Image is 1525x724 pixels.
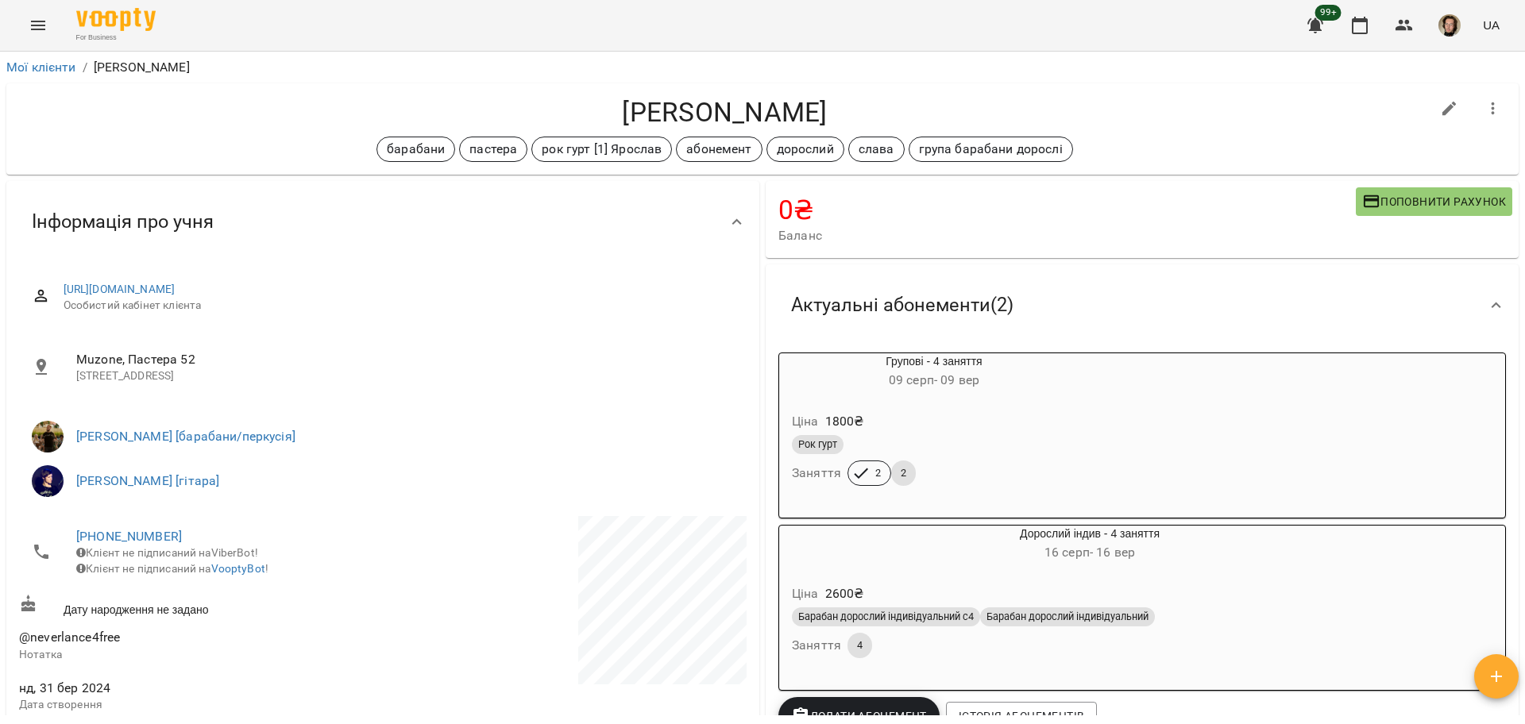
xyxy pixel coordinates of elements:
[778,226,1356,245] span: Баланс
[64,283,176,295] a: [URL][DOMAIN_NAME]
[866,466,890,480] span: 2
[766,264,1519,346] div: Актуальні абонементи(2)
[980,610,1155,624] span: Барабан дорослий індивідуальний
[792,610,980,624] span: Барабан дорослий індивідуальний с4
[76,33,156,43] span: For Business
[891,466,916,480] span: 2
[387,140,445,159] p: барабани
[1315,5,1342,21] span: 99+
[676,137,762,162] div: абонемент
[376,137,455,162] div: барабани
[1483,17,1500,33] span: UA
[76,562,268,575] span: Клієнт не підписаний на !
[792,437,844,452] span: Рок гурт
[792,583,819,605] h6: Ціна
[825,412,864,431] p: 1800 ₴
[779,353,1089,505] button: Групові - 4 заняття09 серп- 09 верЦіна1800₴Рок гуртЗаняття22
[76,429,295,444] a: [PERSON_NAME] [барабани/перкусія]
[1044,545,1135,560] span: 16 серп - 16 вер
[792,462,841,484] h6: Заняття
[1362,192,1506,211] span: Поповнити рахунок
[76,8,156,31] img: Voopty Logo
[19,6,57,44] button: Menu
[76,529,182,544] a: [PHONE_NUMBER]
[76,473,219,488] a: [PERSON_NAME] [гітара]
[76,368,734,384] p: [STREET_ADDRESS]
[859,140,894,159] p: слава
[83,58,87,77] li: /
[848,137,905,162] div: слава
[6,181,759,263] div: Інформація про учня
[777,140,834,159] p: дорослий
[16,591,383,621] div: Дату народження не задано
[792,634,841,657] h6: Заняття
[19,647,380,663] p: Нотатка
[766,137,844,162] div: дорослий
[32,465,64,497] img: Ярослав [гітара]
[792,410,819,433] h6: Ціна
[459,137,527,162] div: пастера
[778,194,1356,226] h4: 0 ₴
[19,96,1430,129] h4: [PERSON_NAME]
[542,140,662,159] p: рок гурт [1] Ярослав
[32,421,64,452] img: Слава Болбі [барабани/перкусія]
[76,350,734,369] span: Muzone, Пастера 52
[469,140,517,159] p: пастера
[211,562,265,575] a: VooptyBot
[1356,187,1512,216] button: Поповнити рахунок
[847,638,872,653] span: 4
[779,526,1400,677] button: Дорослий індив - 4 заняття16 серп- 16 верЦіна2600₴Барабан дорослий індивідуальний с4Барабан дорос...
[32,210,214,234] span: Інформація про учня
[76,546,258,559] span: Клієнт не підписаний на ViberBot!
[19,679,380,698] span: нд, 31 бер 2024
[779,526,1400,564] div: Дорослий індив - 4 заняття
[1438,14,1461,37] img: ca42d86af298de2cee48a02f10d5ecd3.jfif
[825,584,864,603] p: 2600 ₴
[6,60,76,75] a: Мої клієнти
[686,140,751,159] p: абонемент
[779,353,1089,391] div: Групові - 4 заняття
[919,140,1063,159] p: група барабани дорослі
[64,298,734,314] span: Особистий кабінет клієнта
[791,293,1013,318] span: Актуальні абонементи ( 2 )
[1477,10,1506,40] button: UA
[19,697,380,713] p: Дата створення
[19,630,120,645] span: @neverlance4free
[889,372,979,387] span: 09 серп - 09 вер
[909,137,1073,162] div: група барабани дорослі
[6,58,1519,77] nav: breadcrumb
[94,58,190,77] p: [PERSON_NAME]
[531,137,672,162] div: рок гурт [1] Ярослав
